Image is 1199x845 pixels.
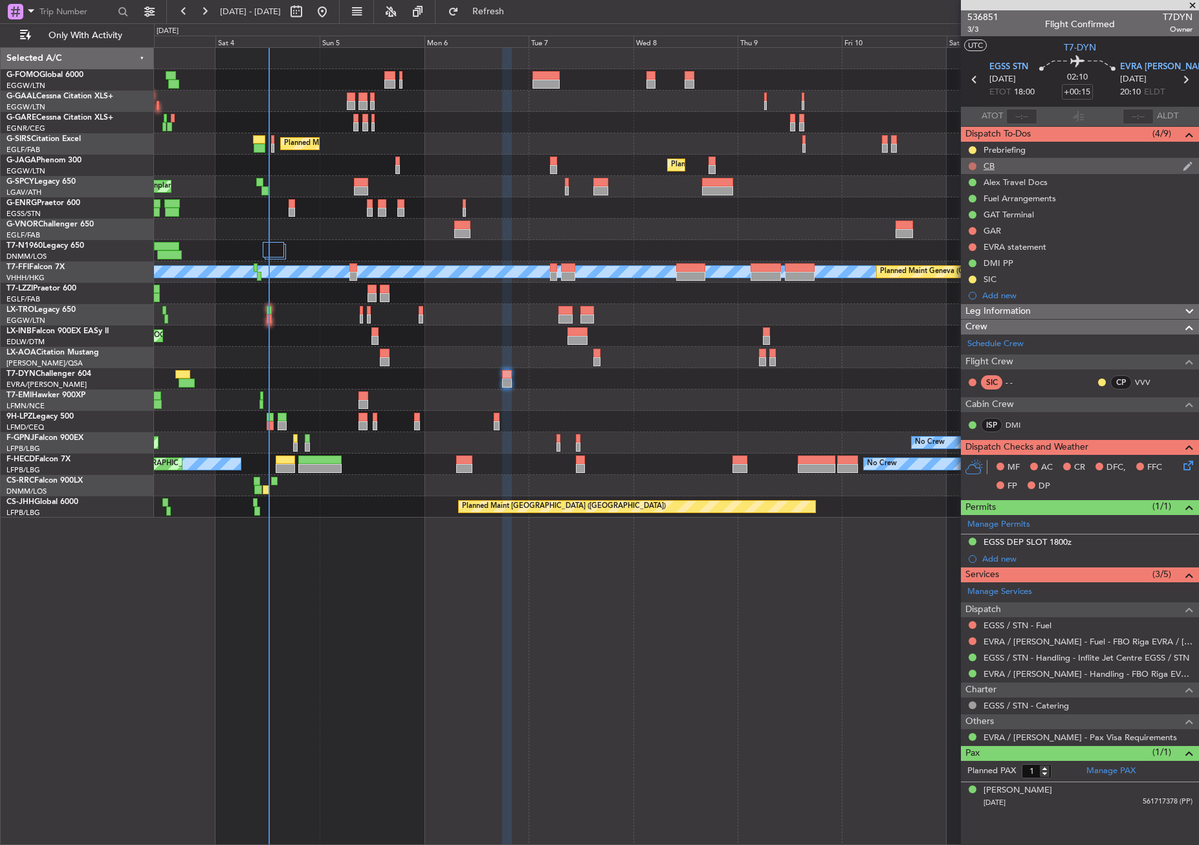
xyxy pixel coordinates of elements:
[984,784,1052,797] div: [PERSON_NAME]
[6,370,36,378] span: T7-DYN
[984,652,1189,663] a: EGSS / STN - Handling - Inflite Jet Centre EGSS / STN
[981,418,1002,432] div: ISP
[867,454,897,474] div: No Crew
[1144,86,1165,99] span: ELDT
[984,274,996,285] div: SIC
[1157,110,1178,123] span: ALDT
[982,290,1193,301] div: Add new
[6,188,41,197] a: LGAV/ATH
[6,294,40,304] a: EGLF/FAB
[1006,377,1035,388] div: - -
[6,166,45,176] a: EGGW/LTN
[6,273,45,283] a: VHHH/HKG
[6,285,33,292] span: T7-LZZI
[984,798,1006,807] span: [DATE]
[6,327,109,335] a: LX-INBFalcon 900EX EASy II
[880,262,987,281] div: Planned Maint Geneva (Cointrin)
[1152,127,1171,140] span: (4/9)
[1064,41,1096,54] span: T7-DYN
[6,93,36,100] span: G-GAAL
[984,225,1001,236] div: GAR
[6,422,44,432] a: LFMD/CEQ
[671,155,875,175] div: Planned Maint [GEOGRAPHIC_DATA] ([GEOGRAPHIC_DATA])
[984,258,1013,269] div: DMI PP
[1014,86,1035,99] span: 18:00
[6,349,36,357] span: LX-AOA
[965,714,994,729] span: Others
[6,178,76,186] a: G-SPCYLegacy 650
[984,732,1177,743] a: EVRA / [PERSON_NAME] - Pax Visa Requirements
[6,434,83,442] a: F-GPNJFalcon 900EX
[6,487,47,496] a: DNMM/LOS
[965,567,999,582] span: Services
[6,413,74,421] a: 9H-LPZLegacy 500
[1147,461,1162,474] span: FFC
[6,209,41,219] a: EGSS/STN
[6,477,83,485] a: CS-RRCFalcon 900LX
[984,241,1046,252] div: EVRA statement
[6,145,40,155] a: EGLF/FAB
[6,465,40,475] a: LFPB/LBG
[6,455,71,463] a: F-HECDFalcon 7X
[1152,745,1171,759] span: (1/1)
[6,477,34,485] span: CS-RRC
[965,320,987,335] span: Crew
[982,553,1193,564] div: Add new
[982,110,1003,123] span: ATOT
[981,375,1002,390] div: SIC
[1007,480,1017,493] span: FP
[6,157,82,164] a: G-JAGAPhenom 300
[947,36,1051,47] div: Sat 11
[984,700,1069,711] a: EGSS / STN - Catering
[984,668,1193,679] a: EVRA / [PERSON_NAME] - Handling - FBO Riga EVRA / [PERSON_NAME]
[1074,461,1085,474] span: CR
[157,26,179,37] div: [DATE]
[6,263,29,271] span: T7-FFI
[529,36,633,47] div: Tue 7
[442,1,520,22] button: Refresh
[1152,567,1171,581] span: (3/5)
[964,39,987,51] button: UTC
[220,6,281,17] span: [DATE] - [DATE]
[984,193,1056,204] div: Fuel Arrangements
[967,10,998,24] span: 536851
[462,497,666,516] div: Planned Maint [GEOGRAPHIC_DATA] ([GEOGRAPHIC_DATA])
[967,338,1024,351] a: Schedule Crew
[1163,10,1193,24] span: T7DYN
[284,134,488,153] div: Planned Maint [GEOGRAPHIC_DATA] ([GEOGRAPHIC_DATA])
[989,86,1011,99] span: ETOT
[34,31,137,40] span: Only With Activity
[1006,419,1035,431] a: DMI
[1007,461,1020,474] span: MF
[965,397,1014,412] span: Cabin Crew
[1086,765,1136,778] a: Manage PAX
[6,316,45,325] a: EGGW/LTN
[965,355,1013,369] span: Flight Crew
[1135,377,1164,388] a: VVV
[738,36,842,47] div: Thu 9
[989,61,1028,74] span: EGSS STN
[6,199,37,207] span: G-ENRG
[1143,796,1193,807] span: 561717378 (PP)
[967,518,1030,531] a: Manage Permits
[6,401,45,411] a: LFMN/NCE
[984,536,1072,547] div: EGSS DEP SLOT 1800z
[1041,461,1053,474] span: AC
[6,199,80,207] a: G-ENRGPraetor 600
[965,440,1088,455] span: Dispatch Checks and Weather
[965,602,1001,617] span: Dispatch
[461,7,516,16] span: Refresh
[965,304,1031,319] span: Leg Information
[6,114,36,122] span: G-GARE
[967,586,1032,598] a: Manage Services
[6,221,94,228] a: G-VNORChallenger 650
[6,242,43,250] span: T7-N1960
[984,209,1034,220] div: GAT Terminal
[6,252,47,261] a: DNMM/LOS
[6,380,87,390] a: EVRA/[PERSON_NAME]
[215,36,320,47] div: Sat 4
[6,124,45,133] a: EGNR/CEG
[965,500,996,515] span: Permits
[6,93,113,100] a: G-GAALCessna Citation XLS+
[1163,24,1193,35] span: Owner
